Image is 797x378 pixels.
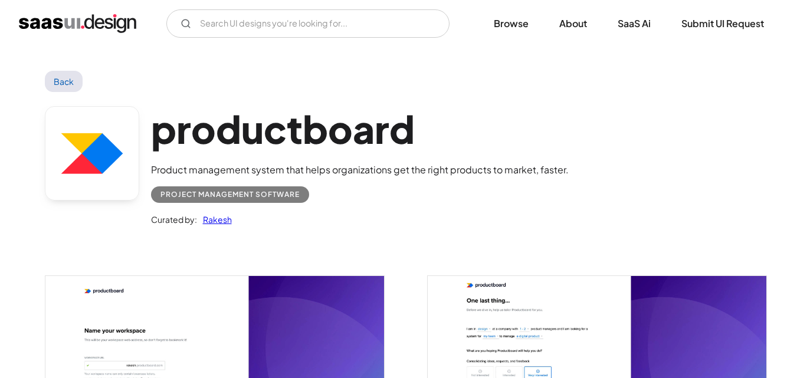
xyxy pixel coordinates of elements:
[480,11,543,37] a: Browse
[166,9,450,38] input: Search UI designs you're looking for...
[166,9,450,38] form: Email Form
[45,71,83,92] a: Back
[151,212,197,226] div: Curated by:
[19,14,136,33] a: home
[151,106,569,152] h1: productboard
[604,11,665,37] a: SaaS Ai
[667,11,778,37] a: Submit UI Request
[160,188,300,202] div: Project Management Software
[151,163,569,177] div: Product management system that helps organizations get the right products to market, faster.
[545,11,601,37] a: About
[197,212,232,226] a: Rakesh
